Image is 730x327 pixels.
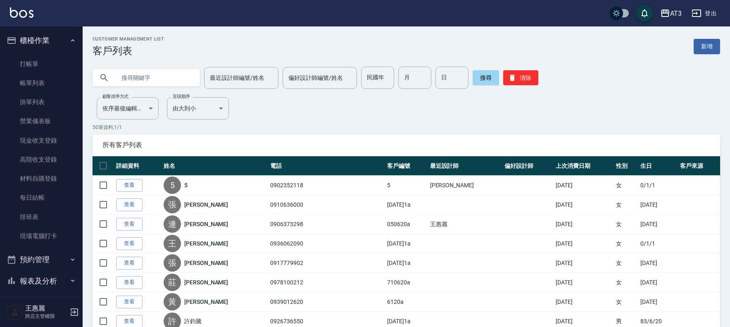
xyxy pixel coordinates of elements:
td: 女 [614,215,638,234]
button: 預約管理 [3,249,79,270]
p: 50 筆資料, 1 / 1 [93,124,720,131]
a: 每日結帳 [3,188,79,207]
td: [DATE] [638,215,678,234]
label: 顧客排序方式 [102,93,128,100]
th: 上次消費日期 [554,156,614,176]
input: 搜尋關鍵字 [116,67,193,89]
a: 查看 [116,257,143,270]
button: 清除 [503,70,538,85]
td: [DATE] [638,292,678,312]
h2: Customer Management List [93,36,164,42]
td: 050620a [385,215,428,234]
td: [DATE] [638,195,678,215]
a: [PERSON_NAME] [184,298,228,306]
th: 生日 [638,156,678,176]
td: 5 [385,176,428,195]
h5: 王惠麗 [25,304,67,313]
div: 由大到小 [167,97,229,119]
td: 王惠麗 [428,215,503,234]
a: [PERSON_NAME] [184,239,228,248]
button: save [636,5,653,21]
td: 女 [614,176,638,195]
td: 女 [614,234,638,253]
td: 0939012620 [268,292,385,312]
a: 查看 [116,179,143,192]
a: [PERSON_NAME] [184,259,228,267]
td: 6120a [385,292,428,312]
button: 櫃檯作業 [3,30,79,51]
a: 查看 [116,198,143,211]
img: Person [7,304,23,320]
button: AT3 [657,5,685,22]
a: [PERSON_NAME] [184,200,228,209]
label: 呈現順序 [173,93,190,100]
img: Logo [10,7,33,18]
td: 0917779902 [268,253,385,273]
span: 所有客戶列表 [102,141,710,149]
td: [DATE]1a [385,234,428,253]
td: [DATE] [638,273,678,292]
td: 0902352118 [268,176,385,195]
td: [DATE] [554,176,614,195]
a: 現場電腦打卡 [3,227,79,246]
a: 5 [184,181,188,189]
td: 女 [614,253,638,273]
a: 帳單列表 [3,74,79,93]
button: 登出 [688,6,720,21]
div: 張 [164,196,181,213]
a: [PERSON_NAME] [184,278,228,286]
td: 女 [614,195,638,215]
div: 莊 [164,274,181,291]
td: [DATE]1a [385,195,428,215]
td: [DATE] [554,273,614,292]
a: 打帳單 [3,55,79,74]
a: 高階收支登錄 [3,150,79,169]
th: 最近設計師 [428,156,503,176]
button: 客戶管理 [3,291,79,313]
td: 女 [614,292,638,312]
div: AT3 [670,8,682,19]
th: 姓名 [162,156,269,176]
div: 連 [164,215,181,233]
td: [PERSON_NAME] [428,176,503,195]
td: [DATE] [554,253,614,273]
a: 新增 [694,39,720,54]
th: 詳細資料 [114,156,162,176]
a: 掛單列表 [3,93,79,112]
a: 查看 [116,237,143,250]
td: [DATE] [554,215,614,234]
th: 性別 [614,156,638,176]
td: [DATE] [638,253,678,273]
div: 黃 [164,293,181,310]
th: 電話 [268,156,385,176]
td: 0910636000 [268,195,385,215]
a: 查看 [116,276,143,289]
td: 女 [614,273,638,292]
td: 710620a [385,273,428,292]
div: 依序最後編輯時間 [97,97,159,119]
th: 客戶編號 [385,156,428,176]
div: 5 [164,177,181,194]
td: 0978100212 [268,273,385,292]
td: 0936062090 [268,234,385,253]
div: 張 [164,254,181,272]
a: 查看 [116,218,143,231]
a: [PERSON_NAME] [184,220,228,228]
td: [DATE]1a [385,253,428,273]
a: 現金收支登錄 [3,131,79,150]
th: 客戶來源 [678,156,720,176]
td: [DATE] [554,234,614,253]
a: 查看 [116,296,143,308]
button: 搜尋 [473,70,499,85]
td: 0906373298 [268,215,385,234]
div: 王 [164,235,181,252]
a: 材料自購登錄 [3,169,79,188]
th: 偏好設計師 [502,156,554,176]
a: 營業儀表板 [3,112,79,131]
h3: 客戶列表 [93,45,164,57]
button: 報表及分析 [3,270,79,292]
td: 0/1/1 [638,234,678,253]
p: 跨店主管權限 [25,313,67,320]
a: 排班表 [3,208,79,227]
td: 0/1/1 [638,176,678,195]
